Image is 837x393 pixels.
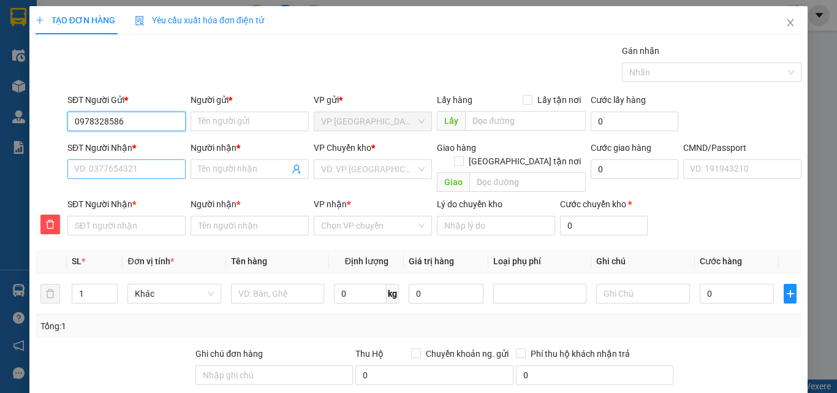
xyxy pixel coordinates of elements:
span: Đơn vị tính [127,256,173,266]
div: Người nhận [191,197,309,211]
button: delete [40,284,60,303]
span: Lấy [437,111,465,131]
div: VP gửi [314,93,432,107]
button: plus [784,284,797,303]
div: SĐT Người Nhận [67,141,186,155]
input: Dọc đường [465,111,586,131]
div: Cước chuyển kho [560,197,648,211]
span: Định lượng [345,256,388,266]
div: Tổng: 1 [40,319,324,333]
span: Khác [135,284,213,303]
span: TẠO ĐƠN HÀNG [36,15,115,25]
th: Loại phụ phí [488,250,591,273]
div: CMND/Passport [683,141,801,155]
span: VP nhận [314,199,347,209]
span: Giá trị hàng [409,256,454,266]
span: Lấy tận nơi [532,93,586,107]
span: Tên hàng [231,256,267,266]
span: plus [36,16,44,25]
input: Ghi chú đơn hàng [195,365,353,385]
label: Lý do chuyển kho [437,199,502,209]
span: Yêu cầu xuất hóa đơn điện tử [135,15,264,25]
button: Close [773,6,808,40]
input: SĐT người nhận [67,216,186,235]
div: Người nhận [191,141,309,155]
input: Lý do chuyển kho [437,216,555,235]
span: [GEOGRAPHIC_DATA] tận nơi [464,155,586,168]
span: kg [387,284,399,303]
input: Ghi Chú [596,284,689,303]
div: SĐT Người Gửi [67,93,186,107]
input: Dọc đường [469,172,586,192]
span: SL [72,256,81,266]
th: Ghi chú [591,250,694,273]
span: VP Bình Thuận [321,112,425,131]
span: Chuyển khoản ng. gửi [421,347,513,361]
span: Giao hàng [437,143,476,153]
input: Tên người nhận [191,216,309,235]
label: Cước lấy hàng [591,95,646,105]
img: icon [135,16,145,26]
span: close [786,18,795,28]
span: delete [41,219,59,229]
span: Cước hàng [700,256,742,266]
span: Giao [437,172,469,192]
label: Ghi chú đơn hàng [195,349,263,359]
span: Lấy hàng [437,95,472,105]
div: SĐT Người Nhận [67,197,186,211]
input: 0 [409,284,483,303]
input: Cước lấy hàng [591,112,678,131]
span: Thu Hộ [355,349,384,359]
input: VD: Bàn, Ghế [231,284,324,303]
span: plus [784,289,796,299]
span: VP Chuyển kho [314,143,371,153]
button: delete [40,215,60,234]
label: Cước giao hàng [591,143,651,153]
div: Người gửi [191,93,309,107]
span: Phí thu hộ khách nhận trả [526,347,635,361]
label: Gán nhãn [622,46,659,56]
span: user-add [292,164,301,174]
input: Cước giao hàng [591,159,678,179]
